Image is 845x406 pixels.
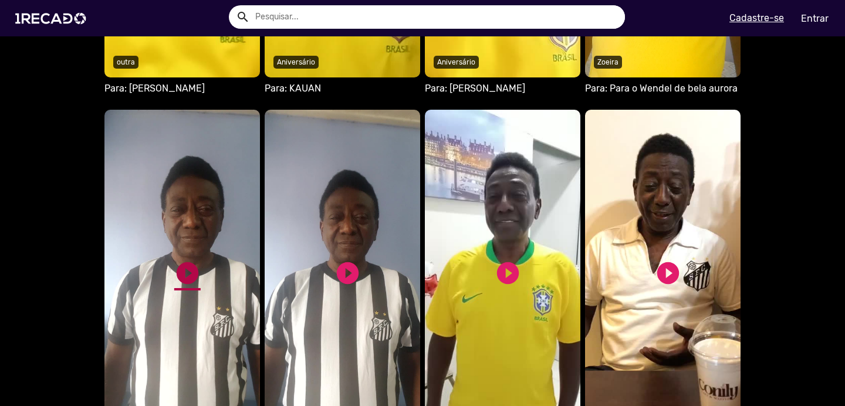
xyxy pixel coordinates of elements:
[232,6,252,26] button: Example home icon
[655,260,681,286] a: play_circle_filled
[113,56,138,69] p: outra
[273,56,319,69] p: Aniversário
[334,260,361,286] a: play_circle_filled
[434,56,479,69] p: Aniversário
[495,260,521,286] a: play_circle_filled
[594,56,622,69] p: Zoeira
[793,8,836,29] a: Entrar
[236,10,250,24] mat-icon: Example home icon
[174,260,201,286] a: play_circle_filled
[729,12,784,23] u: Cadastre-se
[246,5,625,29] input: Pesquisar...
